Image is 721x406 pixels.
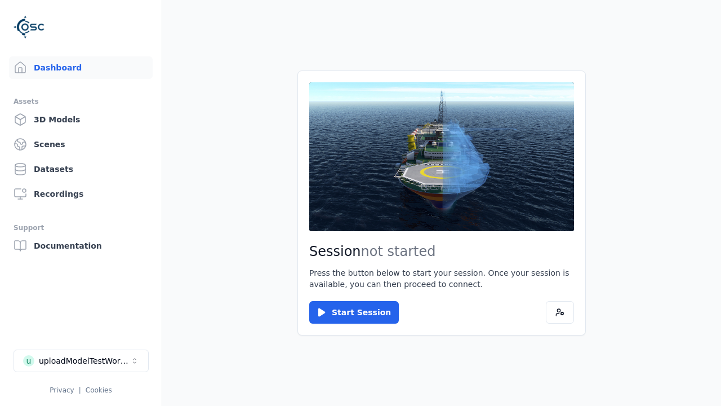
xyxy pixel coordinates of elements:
a: Recordings [9,183,153,205]
span: | [79,386,81,394]
a: 3D Models [9,108,153,131]
a: Cookies [86,386,112,394]
h2: Session [309,242,574,261]
a: Documentation [9,235,153,257]
button: Select a workspace [14,350,149,372]
div: Assets [14,95,148,108]
span: not started [361,244,436,259]
a: Scenes [9,133,153,156]
a: Datasets [9,158,153,180]
p: Press the button below to start your session. Once your session is available, you can then procee... [309,267,574,290]
a: Privacy [50,386,74,394]
div: uploadModelTestWorkspace [39,355,130,367]
div: u [23,355,34,367]
img: Logo [14,11,45,43]
button: Start Session [309,301,399,324]
div: Support [14,221,148,235]
a: Dashboard [9,56,153,79]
